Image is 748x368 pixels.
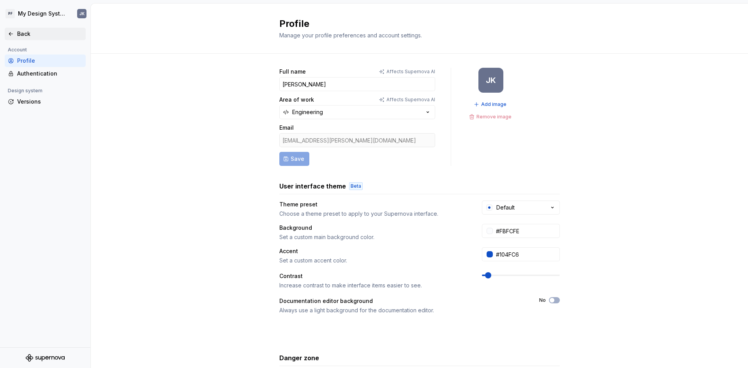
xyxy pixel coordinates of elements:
[539,297,546,303] label: No
[5,55,86,67] a: Profile
[279,68,306,76] label: Full name
[279,247,468,255] div: Accent
[279,257,468,264] div: Set a custom accent color.
[279,181,346,191] h3: User interface theme
[482,201,560,215] button: Default
[279,32,422,39] span: Manage your profile preferences and account settings.
[18,10,68,18] div: My Design System
[2,5,89,22] button: PFMy Design SystemJK
[386,97,435,103] p: Affects Supernova AI
[5,86,46,95] div: Design system
[5,28,86,40] a: Back
[493,224,560,238] input: #FFFFFF
[5,45,30,55] div: Account
[5,9,15,18] div: PF
[17,30,83,38] div: Back
[79,11,85,17] div: JK
[5,67,86,80] a: Authentication
[279,201,468,208] div: Theme preset
[471,99,510,110] button: Add image
[26,354,65,362] svg: Supernova Logo
[279,353,319,363] h3: Danger zone
[279,272,468,280] div: Contrast
[279,306,525,314] div: Always use a light background for the documentation editor.
[279,124,294,132] label: Email
[17,57,83,65] div: Profile
[386,69,435,75] p: Affects Supernova AI
[279,282,468,289] div: Increase contrast to make interface items easier to see.
[279,210,468,218] div: Choose a theme preset to apply to your Supernova interface.
[17,70,83,77] div: Authentication
[5,95,86,108] a: Versions
[279,297,525,305] div: Documentation editor background
[292,108,323,116] div: Engineering
[481,101,506,107] span: Add image
[493,247,560,261] input: #104FC6
[279,224,468,232] div: Background
[349,182,363,190] div: Beta
[279,233,468,241] div: Set a custom main background color.
[486,77,496,83] div: JK
[279,96,314,104] label: Area of work
[279,18,550,30] h2: Profile
[496,204,515,211] div: Default
[17,98,83,106] div: Versions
